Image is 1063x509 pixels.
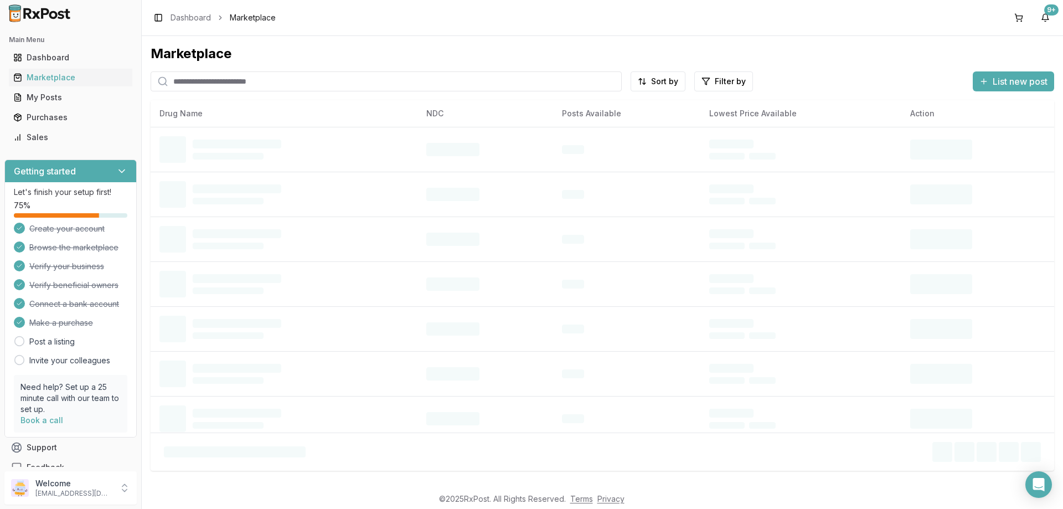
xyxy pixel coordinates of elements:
[14,200,30,211] span: 75 %
[570,494,593,503] a: Terms
[4,69,137,86] button: Marketplace
[4,438,137,457] button: Support
[973,71,1054,91] button: List new post
[13,112,128,123] div: Purchases
[13,92,128,103] div: My Posts
[9,35,132,44] h2: Main Menu
[151,45,1054,63] div: Marketplace
[1036,9,1054,27] button: 9+
[715,76,746,87] span: Filter by
[171,12,276,23] nav: breadcrumb
[14,164,76,178] h3: Getting started
[29,299,119,310] span: Connect a bank account
[4,49,137,66] button: Dashboard
[901,100,1054,127] th: Action
[29,355,110,366] a: Invite your colleagues
[13,132,128,143] div: Sales
[694,71,753,91] button: Filter by
[553,100,700,127] th: Posts Available
[4,109,137,126] button: Purchases
[13,52,128,63] div: Dashboard
[417,100,553,127] th: NDC
[631,71,685,91] button: Sort by
[29,223,105,234] span: Create your account
[9,107,132,127] a: Purchases
[29,336,75,347] a: Post a listing
[651,76,678,87] span: Sort by
[13,72,128,83] div: Marketplace
[20,382,121,415] p: Need help? Set up a 25 minute call with our team to set up.
[35,489,112,498] p: [EMAIL_ADDRESS][DOMAIN_NAME]
[4,4,75,22] img: RxPost Logo
[20,415,63,425] a: Book a call
[171,12,211,23] a: Dashboard
[700,100,902,127] th: Lowest Price Available
[27,462,64,473] span: Feedback
[597,494,625,503] a: Privacy
[973,77,1054,88] a: List new post
[4,457,137,477] button: Feedback
[4,128,137,146] button: Sales
[1025,471,1052,498] div: Open Intercom Messenger
[9,68,132,88] a: Marketplace
[230,12,276,23] span: Marketplace
[9,88,132,107] a: My Posts
[35,478,112,489] p: Welcome
[29,280,118,291] span: Verify beneficial owners
[151,100,417,127] th: Drug Name
[29,242,118,253] span: Browse the marketplace
[1044,4,1059,16] div: 9+
[29,261,104,272] span: Verify your business
[4,89,137,106] button: My Posts
[11,479,29,497] img: User avatar
[9,127,132,147] a: Sales
[29,317,93,328] span: Make a purchase
[993,75,1047,88] span: List new post
[14,187,127,198] p: Let's finish your setup first!
[9,48,132,68] a: Dashboard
